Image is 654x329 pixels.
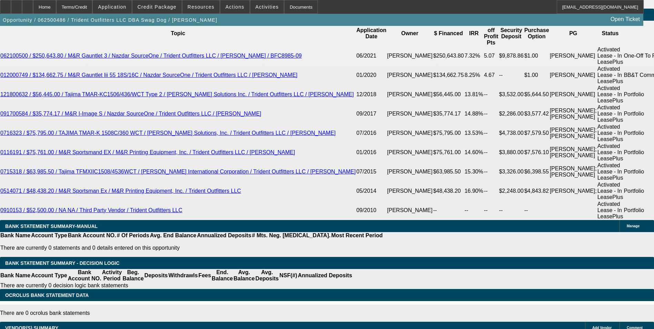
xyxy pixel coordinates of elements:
[524,66,550,85] td: $1.00
[211,269,233,282] th: End. Balance
[524,181,550,201] td: $4,843.82
[499,46,524,66] td: $9,878.86
[31,232,68,239] th: Account Type
[499,162,524,181] td: $3,326.00
[550,46,597,66] td: [PERSON_NAME]
[550,66,597,85] td: [PERSON_NAME]
[433,201,464,220] td: --
[484,104,499,123] td: --
[524,123,550,143] td: $7,579.50
[132,0,182,13] button: Credit Package
[5,292,89,298] span: OCROLUS BANK STATEMENT DATA
[138,4,177,10] span: Credit Package
[356,201,387,220] td: 09/2010
[433,66,464,85] td: $134,662.75
[150,232,197,239] th: Avg. End Balance
[0,53,302,59] a: 062100500 / $250,643.80 / M&R Gauntlet 3 / Nazdar SourceOne / Trident Outfitters LLC / [PERSON_NA...
[499,123,524,143] td: $4,738.00
[0,130,336,136] a: 0716323 / $75,795.00 / TAJIMA TMAR-K 1508C/360 WCT / [PERSON_NAME] Solutions, Inc. / Trident Outf...
[499,66,524,85] td: --
[279,269,298,282] th: NSF(#)
[356,104,387,123] td: 09/2017
[387,21,433,46] th: Owner
[356,21,387,46] th: Application Date
[387,162,433,181] td: [PERSON_NAME]
[608,13,643,25] a: Open Ticket
[252,232,331,239] th: # Mts. Neg. [MEDICAL_DATA].
[298,269,352,282] th: Annualized Deposits
[3,17,217,23] span: Opportunity / 062500486 / Trident Outfitters LLC DBA Swag Dog / [PERSON_NAME]
[499,104,524,123] td: $2,286.00
[0,72,298,78] a: 012000749 / $134,662.75 / M&R Gauntlet Iii 55 18S/16C / Nazdar SourceOne / Trident Outfitters LLC...
[387,143,433,162] td: [PERSON_NAME]
[484,143,499,162] td: --
[356,143,387,162] td: 01/2016
[433,85,464,104] td: $56,445.00
[597,162,624,181] td: Activated Lease - In LeasePlus
[464,66,483,85] td: 8.25%
[356,66,387,85] td: 01/2020
[356,46,387,66] td: 06/2021
[524,46,550,66] td: $1.00
[524,85,550,104] td: $5,644.50
[433,181,464,201] td: $48,438.20
[433,21,464,46] th: $ Financed
[433,123,464,143] td: $75,795.00
[331,232,383,239] th: Most Recent Period
[484,181,499,201] td: --
[484,46,499,66] td: 5.07
[433,162,464,181] td: $63,985.50
[5,260,120,266] span: Bank Statement Summary - Decision Logic
[597,104,624,123] td: Activated Lease - In LeasePlus
[387,201,433,220] td: [PERSON_NAME]
[550,181,597,201] td: [PERSON_NAME];
[31,269,68,282] th: Account Type
[524,21,550,46] th: Purchase Option
[484,21,499,46] th: One-off Profit Pts
[464,143,483,162] td: 14.60%
[550,143,597,162] td: [PERSON_NAME]; [PERSON_NAME]
[0,188,241,194] a: 0514071 / $48,438.20 / M&R Sportsman Ex / M&R Printing Equipment, Inc. / Trident Outfitters LLC
[464,201,483,220] td: --
[597,181,624,201] td: Activated Lease - In LeasePlus
[499,201,524,220] td: --
[433,46,464,66] td: $250,643.80
[464,21,483,46] th: IRR
[387,66,433,85] td: [PERSON_NAME]
[0,111,261,117] a: 091700584 / $35,774.17 / M&R I-Image S / Nazdar SourceOne / Trident Outfitters LLC / [PERSON_NAME]
[0,91,354,97] a: 121800632 / $56,445.00 / Tajima TMAR-KC1506/436/WCT Type 2 / [PERSON_NAME] Solutions Inc. / Tride...
[0,169,356,175] a: 0715318 / $63,985.50 / Tajima TFMXIIC1508/4536WCT / [PERSON_NAME] International Corporation / Tri...
[550,21,597,46] th: PG
[233,269,255,282] th: Avg. Balance
[0,207,182,213] a: 0910153 / $52,500.00 / NA NA / Third Party Vendor / Trident Outfitters LLC
[550,85,597,104] td: [PERSON_NAME]
[356,181,387,201] td: 05/2014
[93,0,131,13] button: Application
[250,0,284,13] button: Activities
[464,104,483,123] td: 14.88%
[98,4,126,10] span: Application
[550,104,597,123] td: [PERSON_NAME]; [PERSON_NAME]
[597,66,624,85] td: Activated Lease - In LeasePlus
[464,46,483,66] td: 7.32%
[387,123,433,143] td: [PERSON_NAME]
[356,123,387,143] td: 07/2016
[433,143,464,162] td: $75,761.00
[627,224,640,228] span: Manage
[182,0,220,13] button: Resources
[220,0,250,13] button: Actions
[102,269,122,282] th: Activity Period
[597,123,624,143] td: Activated Lease - In LeasePlus
[499,21,524,46] th: Security Deposit
[550,162,597,181] td: [PERSON_NAME]; [PERSON_NAME]
[524,162,550,181] td: $6,398.55
[168,269,198,282] th: Withdrawls
[524,201,550,220] td: --
[387,181,433,201] td: [PERSON_NAME]
[464,181,483,201] td: 16.90%
[597,46,624,66] td: Activated Lease - In LeasePlus
[499,85,524,104] td: $3,532.00
[484,66,499,85] td: 4.67
[5,223,98,229] span: BANK STATEMENT SUMMARY-MANUAL
[524,143,550,162] td: $7,576.10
